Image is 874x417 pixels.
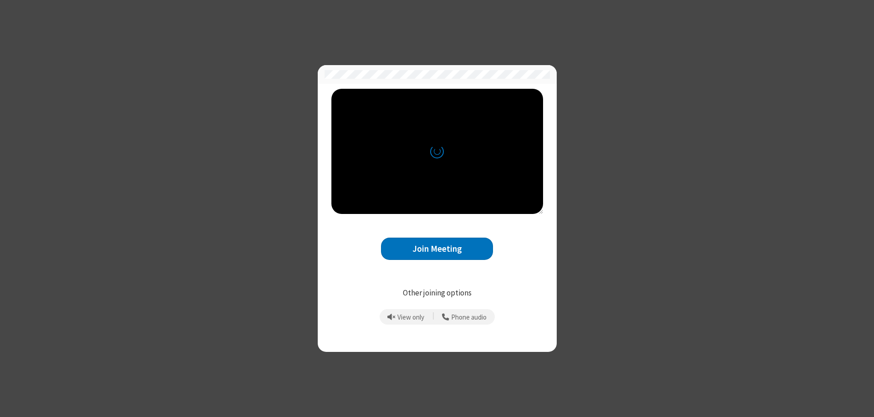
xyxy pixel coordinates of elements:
p: Other joining options [331,287,543,299]
button: Prevent echo when there is already an active mic and speaker in the room. [384,309,428,325]
span: | [432,310,434,323]
button: Join Meeting [381,238,493,260]
button: Use your phone for mic and speaker while you view the meeting on this device. [439,309,490,325]
span: Phone audio [451,314,487,321]
span: View only [397,314,424,321]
